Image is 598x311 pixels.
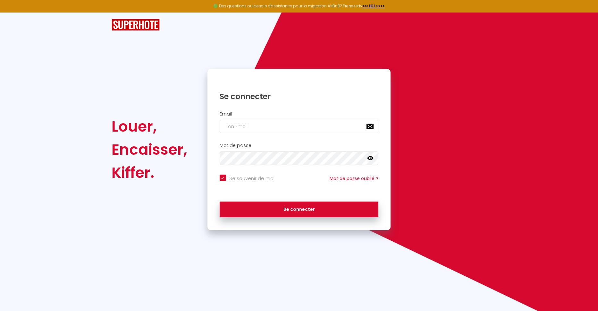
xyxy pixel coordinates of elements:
[220,143,379,148] h2: Mot de passe
[112,115,187,138] div: Louer,
[220,120,379,133] input: Ton Email
[220,202,379,218] button: Se connecter
[112,138,187,161] div: Encaisser,
[362,3,385,9] a: >>> ICI <<<<
[112,19,160,31] img: SuperHote logo
[330,175,378,182] a: Mot de passe oublié ?
[112,161,187,184] div: Kiffer.
[220,111,379,117] h2: Email
[220,91,379,101] h1: Se connecter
